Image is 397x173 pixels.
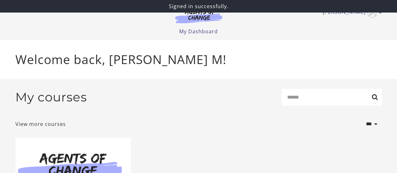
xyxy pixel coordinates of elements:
h2: My courses [15,90,87,105]
a: View more courses [15,120,66,128]
p: Welcome back, [PERSON_NAME] M! [15,50,382,69]
img: Agents of Change Logo [169,9,229,23]
a: Toggle menu [323,8,379,18]
a: My Dashboard [179,28,218,35]
p: Signed in successfully. [3,3,394,10]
